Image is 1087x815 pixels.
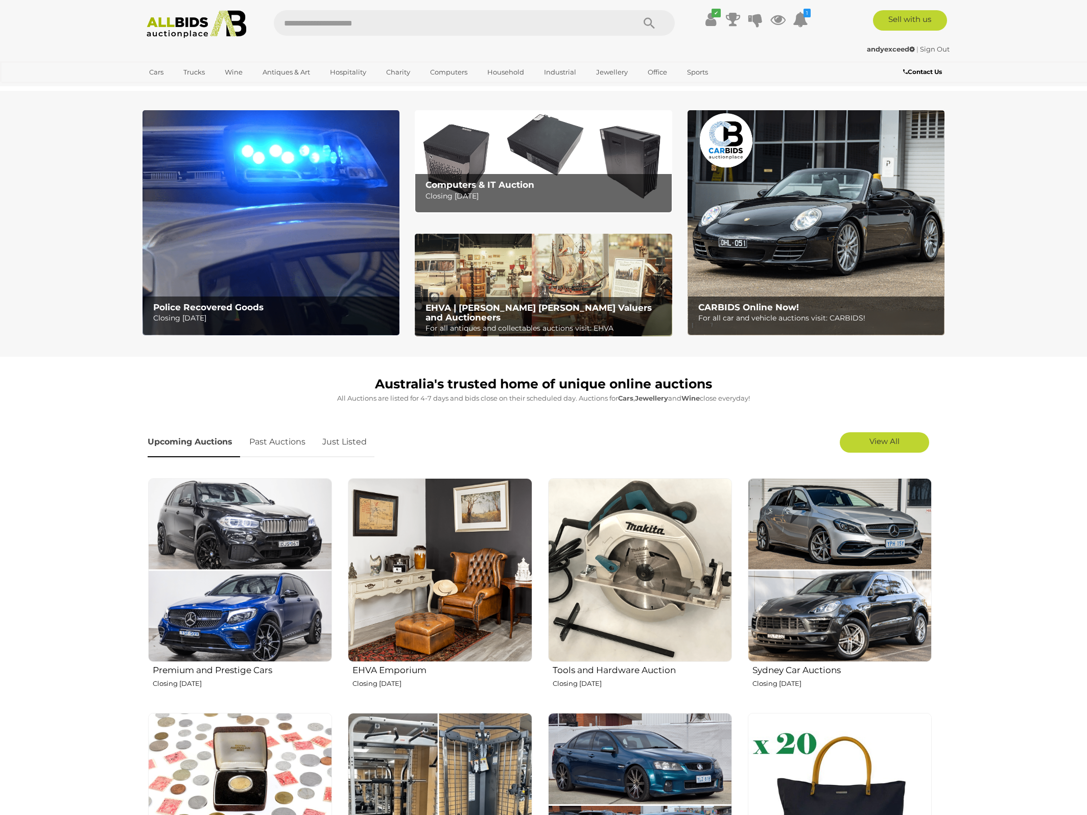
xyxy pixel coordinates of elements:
b: Contact Us [903,68,942,76]
a: Trucks [177,64,211,81]
a: Household [481,64,531,81]
img: Tools and Hardware Auction [548,478,732,662]
a: Wine [218,64,249,81]
a: Hospitality [323,64,373,81]
a: View All [840,432,929,453]
a: Contact Us [903,66,944,78]
strong: Wine [681,394,700,402]
img: Computers & IT Auction [415,110,672,213]
p: Closing [DATE] [352,678,532,689]
a: Charity [380,64,417,81]
strong: Cars [618,394,633,402]
strong: Jewellery [635,394,668,402]
span: | [916,45,918,53]
b: CARBIDS Online Now! [698,302,799,312]
button: Search [624,10,675,36]
img: Sydney Car Auctions [748,478,932,662]
h2: Tools and Hardware Auction [553,663,732,675]
b: EHVA | [PERSON_NAME] [PERSON_NAME] Valuers and Auctioneers [426,303,652,323]
p: All Auctions are listed for 4-7 days and bids close on their scheduled day. Auctions for , and cl... [148,392,939,404]
a: Sports [680,64,715,81]
img: EHVA Emporium [348,478,532,662]
p: For all car and vehicle auctions visit: CARBIDS! [698,312,939,325]
img: Premium and Prestige Cars [148,478,332,662]
a: Past Auctions [242,427,313,457]
b: Computers & IT Auction [426,180,534,190]
a: ✔ [703,10,718,29]
a: Sign Out [920,45,950,53]
i: ✔ [712,9,721,17]
p: Closing [DATE] [752,678,932,689]
a: Sell with us [873,10,947,31]
p: Closing [DATE] [426,190,666,203]
a: 1 [793,10,808,29]
h2: EHVA Emporium [352,663,532,675]
a: EHVA Emporium Closing [DATE] [347,478,532,705]
a: CARBIDS Online Now! CARBIDS Online Now! For all car and vehicle auctions visit: CARBIDS! [688,110,944,335]
p: Closing [DATE] [153,678,332,689]
b: Police Recovered Goods [153,302,264,312]
a: Jewellery [589,64,634,81]
img: Police Recovered Goods [143,110,399,335]
a: Sydney Car Auctions Closing [DATE] [747,478,932,705]
strong: andyexceed [867,45,915,53]
a: [GEOGRAPHIC_DATA] [143,81,228,97]
a: Police Recovered Goods Police Recovered Goods Closing [DATE] [143,110,399,335]
a: Antiques & Art [256,64,317,81]
a: Premium and Prestige Cars Closing [DATE] [148,478,332,705]
span: View All [869,436,900,446]
a: Computers & IT Auction Computers & IT Auction Closing [DATE] [415,110,672,213]
a: Tools and Hardware Auction Closing [DATE] [548,478,732,705]
img: CARBIDS Online Now! [688,110,944,335]
p: Closing [DATE] [153,312,394,325]
h2: Sydney Car Auctions [752,663,932,675]
img: EHVA | Evans Hastings Valuers and Auctioneers [415,234,672,337]
img: Allbids.com.au [141,10,252,38]
a: Just Listed [315,427,374,457]
h1: Australia's trusted home of unique online auctions [148,377,939,391]
a: EHVA | Evans Hastings Valuers and Auctioneers EHVA | [PERSON_NAME] [PERSON_NAME] Valuers and Auct... [415,234,672,337]
h2: Premium and Prestige Cars [153,663,332,675]
p: Closing [DATE] [553,678,732,689]
i: 1 [804,9,811,17]
a: Cars [143,64,170,81]
a: Office [641,64,674,81]
a: Industrial [537,64,583,81]
p: For all antiques and collectables auctions visit: EHVA [426,322,666,335]
a: andyexceed [867,45,916,53]
a: Upcoming Auctions [148,427,240,457]
a: Computers [423,64,474,81]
